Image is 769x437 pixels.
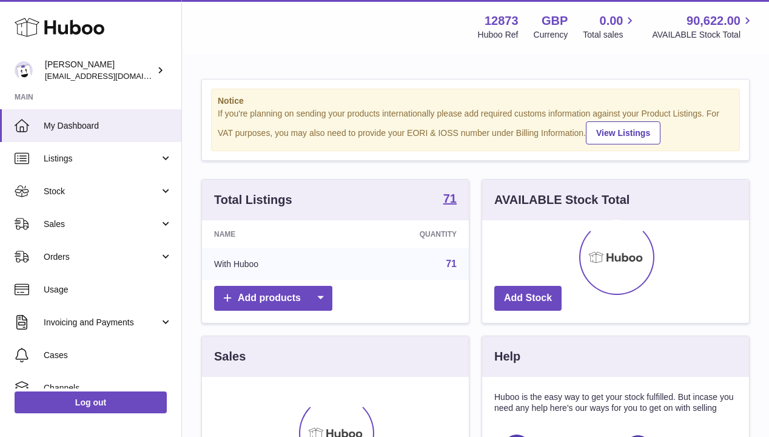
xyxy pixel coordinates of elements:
a: Log out [15,391,167,413]
span: 0.00 [600,13,623,29]
a: Add Stock [494,286,562,311]
td: With Huboo [202,248,343,280]
th: Name [202,220,343,248]
span: Total sales [583,29,637,41]
div: Currency [534,29,568,41]
strong: 12873 [485,13,519,29]
strong: GBP [542,13,568,29]
a: Add products [214,286,332,311]
span: Invoicing and Payments [44,317,160,328]
span: Listings [44,153,160,164]
span: Stock [44,186,160,197]
th: Quantity [343,220,469,248]
span: AVAILABLE Stock Total [652,29,754,41]
span: 90,622.00 [687,13,740,29]
div: [PERSON_NAME] [45,59,154,82]
p: Huboo is the easy way to get your stock fulfilled. But incase you need any help here's our ways f... [494,391,737,415]
span: [EMAIL_ADDRESS][DOMAIN_NAME] [45,71,178,81]
a: 90,622.00 AVAILABLE Stock Total [652,13,754,41]
h3: Sales [214,348,246,365]
strong: Notice [218,95,733,107]
span: Cases [44,350,172,361]
span: Sales [44,218,160,230]
div: Huboo Ref [478,29,519,41]
a: View Listings [586,121,660,144]
h3: Total Listings [214,192,292,208]
a: 71 [446,259,457,269]
img: tikhon.oleinikov@sleepandglow.com [15,61,33,80]
strong: 71 [443,192,457,205]
div: If you're planning on sending your products internationally please add required customs informati... [218,108,733,144]
h3: AVAILABLE Stock Total [494,192,630,208]
span: My Dashboard [44,120,172,132]
span: Channels [44,382,172,394]
span: Orders [44,251,160,263]
a: 0.00 Total sales [583,13,637,41]
a: 71 [443,192,457,207]
span: Usage [44,284,172,296]
h3: Help [494,348,520,365]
